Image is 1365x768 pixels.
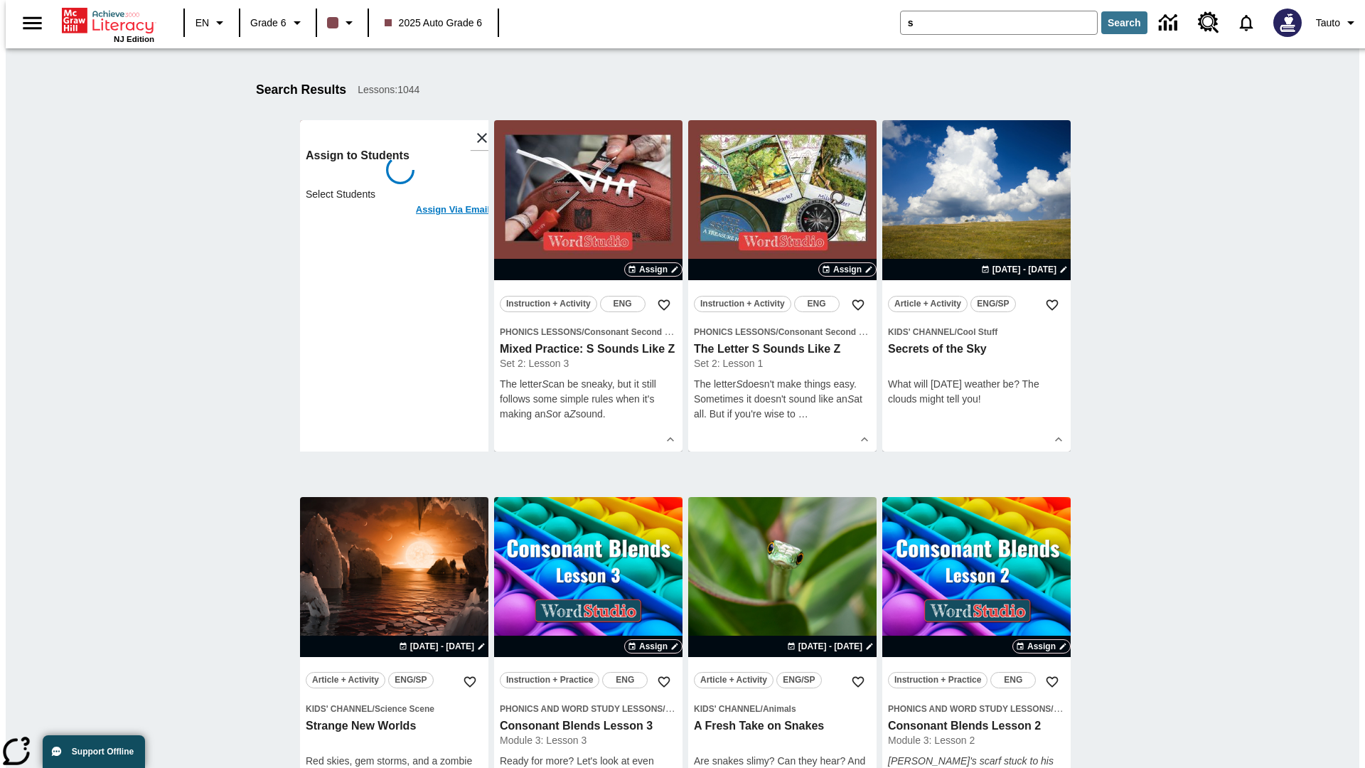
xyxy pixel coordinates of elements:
button: Support Offline [43,735,145,768]
span: Consonant Blends [1054,704,1129,714]
button: Instruction + Activity [694,296,791,312]
span: Article + Activity [894,297,961,311]
button: Assign Choose Dates [818,262,877,277]
button: Article + Activity [888,296,968,312]
button: Open side menu [11,2,53,44]
span: Topic: Phonics Lessons/Consonant Second Sounds [694,324,871,339]
p: The letter can be sneaky, but it still follows some simple rules when it's making an or a sound. [500,377,677,422]
input: search field [901,11,1097,34]
button: Language: EN, Select a language [189,10,235,36]
span: Instruction + Activity [700,297,785,311]
h3: The Letter S Sounds Like Z [694,342,871,357]
button: Aug 26 - Aug 26 Choose Dates [784,640,877,653]
span: Assign [1027,640,1056,653]
span: Topic: Phonics and Word Study Lessons/Consonant Blends [888,701,1065,716]
span: Topic: Kids' Channel/Science Scene [306,701,483,716]
button: Aug 22 - Aug 22 Choose Dates [978,263,1071,276]
span: Topic: Phonics and Word Study Lessons/Consonant Blends [500,701,677,716]
h3: A Fresh Take on Snakes [694,719,871,734]
div: Home [62,5,154,43]
button: Article + Activity [694,672,773,688]
em: S [542,378,548,390]
button: Search [1101,11,1147,34]
button: Assign Choose Dates [624,639,682,654]
span: Topic: Kids' Channel/Cool Stuff [888,324,1065,339]
a: Resource Center, Will open in new tab [1189,4,1228,42]
button: Close [470,126,494,150]
span: Grade 6 [250,16,287,31]
span: Cool Stuff [957,327,997,337]
div: lesson details [688,120,877,452]
div: lesson details [300,120,488,452]
button: ENG/SP [776,672,822,688]
h6: Assign Via Email [416,202,490,218]
span: ENG [1004,673,1022,688]
h6: Assign to Students [306,146,494,166]
span: Article + Activity [312,673,379,688]
h3: Consonant Blends Lesson 2 [888,719,1065,734]
span: ENG [616,673,634,688]
button: Profile/Settings [1310,10,1365,36]
button: Class color is dark brown. Change class color [321,10,363,36]
span: ENG [808,297,826,311]
span: Phonics and Word Study Lessons [888,704,1051,714]
button: Add to Favorites [651,292,677,318]
em: S [546,408,552,420]
span: Consonant Second Sounds [584,327,696,337]
button: Instruction + Activity [500,296,597,312]
a: Notifications [1228,4,1265,41]
button: Show Details [854,429,875,450]
button: ENG/SP [388,672,434,688]
span: Topic: Phonics Lessons/Consonant Second Sounds [500,324,677,339]
button: Add to Favorites [651,669,677,695]
button: ENG/SP [970,296,1016,312]
button: ENG [600,296,646,312]
button: Add to Favorites [1039,669,1065,695]
span: EN [196,16,209,31]
span: / [955,327,957,337]
span: / [1051,703,1063,714]
span: [DATE] - [DATE] [992,263,1056,276]
span: Kids' Channel [306,704,373,714]
span: Topic: Kids' Channel/Animals [694,701,871,716]
span: Lessons : 1044 [358,82,419,97]
span: Assign [639,263,668,276]
span: Instruction + Practice [506,673,593,688]
a: Home [62,6,154,35]
span: Phonics Lessons [500,327,582,337]
p: The letter doesn't make things easy. Sometimes it doesn't sound like an at all. But if you're wis... [694,377,871,422]
button: Show Details [1048,429,1069,450]
p: Select Students [306,187,494,201]
button: Grade: Grade 6, Select a grade [245,10,311,36]
span: [DATE] - [DATE] [410,640,474,653]
button: Assign Via Email [412,201,494,222]
span: Phonics Lessons [694,327,776,337]
span: Assign [833,263,862,276]
span: Support Offline [72,747,134,757]
span: / [373,704,375,714]
span: ENG/SP [783,673,815,688]
div: lesson details [494,120,682,452]
span: Instruction + Activity [506,297,591,311]
button: Select a new avatar [1265,4,1310,41]
span: Assign [639,640,668,653]
button: Aug 24 - Aug 24 Choose Dates [396,640,488,653]
span: Science Scene [375,704,434,714]
span: Phonics and Word Study Lessons [500,704,663,714]
span: Kids' Channel [888,327,955,337]
span: Animals [763,704,796,714]
span: ENG/SP [977,297,1009,311]
span: 2025 Auto Grade 6 [385,16,483,31]
button: Assign Choose Dates [1012,639,1071,654]
button: ENG [990,672,1036,688]
button: ENG [602,672,648,688]
span: / [663,703,675,714]
h3: Strange New Worlds [306,719,483,734]
span: / [582,327,584,337]
span: NJ Edition [114,35,154,43]
h1: Search Results [256,82,346,97]
em: S [736,378,742,390]
span: Article + Activity [700,673,767,688]
img: Avatar [1273,9,1302,37]
span: Kids' Channel [694,704,761,714]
